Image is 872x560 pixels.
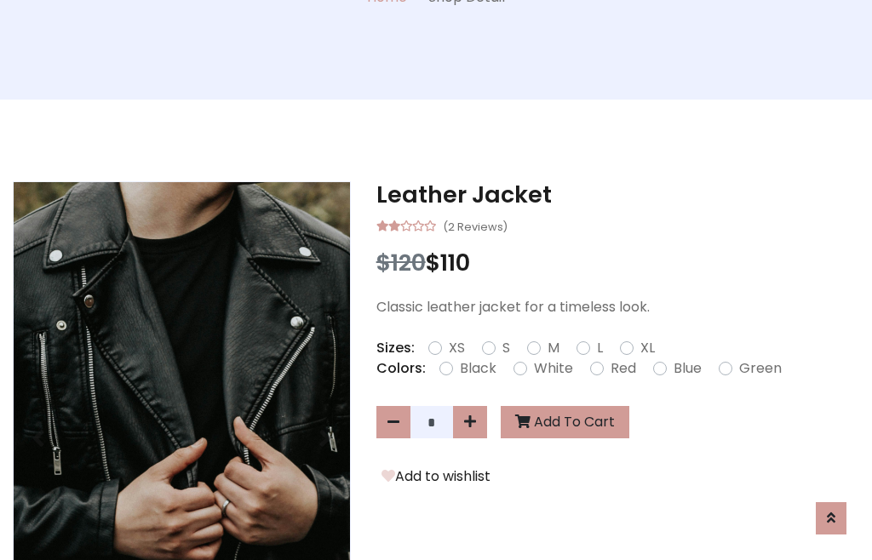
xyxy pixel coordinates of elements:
label: M [548,338,559,358]
label: Green [739,358,782,379]
label: S [502,338,510,358]
span: 110 [440,247,470,278]
button: Add To Cart [501,406,629,438]
span: $120 [376,247,426,278]
label: XL [640,338,655,358]
p: Classic leather jacket for a timeless look. [376,297,859,317]
p: Colors: [376,358,426,379]
label: Black [460,358,496,379]
h3: Leather Jacket [376,181,859,209]
p: Sizes: [376,338,415,358]
label: L [597,338,603,358]
label: Blue [674,358,702,379]
h3: $ [376,249,859,277]
label: XS [449,338,465,358]
button: Add to wishlist [376,466,496,488]
small: (2 Reviews) [443,215,508,236]
label: Red [611,358,636,379]
label: White [534,358,573,379]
